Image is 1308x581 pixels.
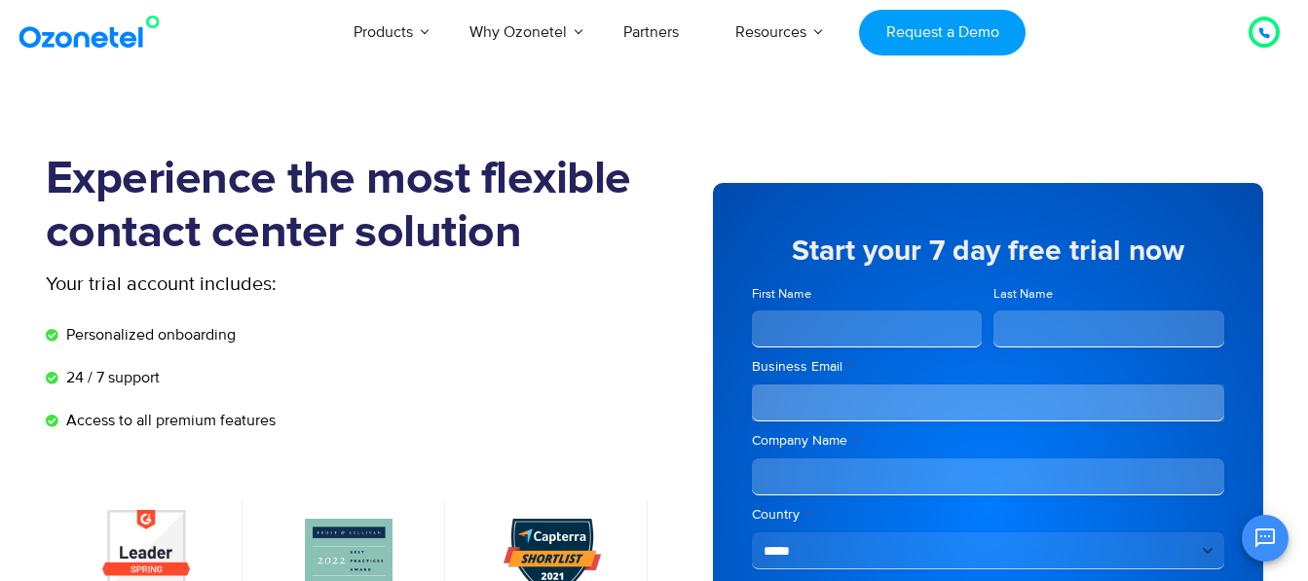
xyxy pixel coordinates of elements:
[46,270,508,299] p: Your trial account includes:
[752,505,1224,525] label: Country
[752,236,1224,266] h5: Start your 7 day free trial now
[993,285,1224,304] label: Last Name
[1242,515,1289,562] button: Open chat
[46,153,654,260] h1: Experience the most flexible contact center solution
[752,431,1224,451] label: Company Name
[61,323,236,346] span: Personalized onboarding
[61,366,160,389] span: 24 / 7 support
[752,357,1224,377] label: Business Email
[752,285,983,304] label: First Name
[61,409,276,432] span: Access to all premium features
[859,10,1026,55] a: Request a Demo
